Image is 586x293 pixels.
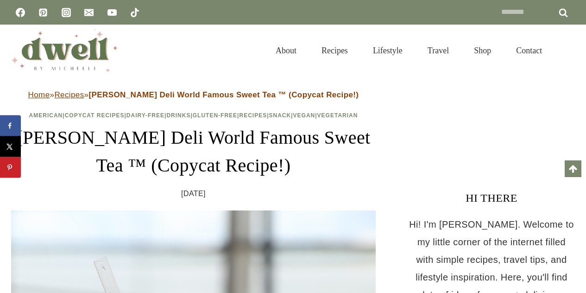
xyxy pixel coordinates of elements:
a: Email [80,3,98,22]
a: Scroll to top [565,160,581,177]
a: Travel [415,34,461,67]
a: Home [28,90,50,99]
span: | | | | | | | | [29,112,358,119]
a: Dairy-Free [126,112,164,119]
strong: [PERSON_NAME] Deli World Famous Sweet Tea ™ (Copycat Recipe!) [88,90,359,99]
a: Recipes [54,90,84,99]
a: YouTube [103,3,121,22]
a: American [29,112,63,119]
a: Drinks [166,112,190,119]
a: Contact [504,34,554,67]
a: Facebook [11,3,30,22]
a: Lifestyle [360,34,415,67]
a: Pinterest [34,3,52,22]
a: Shop [461,34,504,67]
h3: HI THERE [408,190,575,206]
span: » » [28,90,359,99]
a: Gluten-Free [193,112,237,119]
a: Vegan [293,112,315,119]
a: Snack [269,112,291,119]
button: View Search Form [559,43,575,58]
a: Instagram [57,3,76,22]
a: Vegetarian [317,112,358,119]
a: Recipes [239,112,267,119]
a: About [263,34,309,67]
img: DWELL by michelle [11,29,118,72]
a: Copycat Recipes [65,112,125,119]
h1: [PERSON_NAME] Deli World Famous Sweet Tea ™ (Copycat Recipe!) [11,124,376,179]
a: TikTok [126,3,144,22]
nav: Primary Navigation [263,34,554,67]
time: [DATE] [181,187,206,201]
a: Recipes [309,34,360,67]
